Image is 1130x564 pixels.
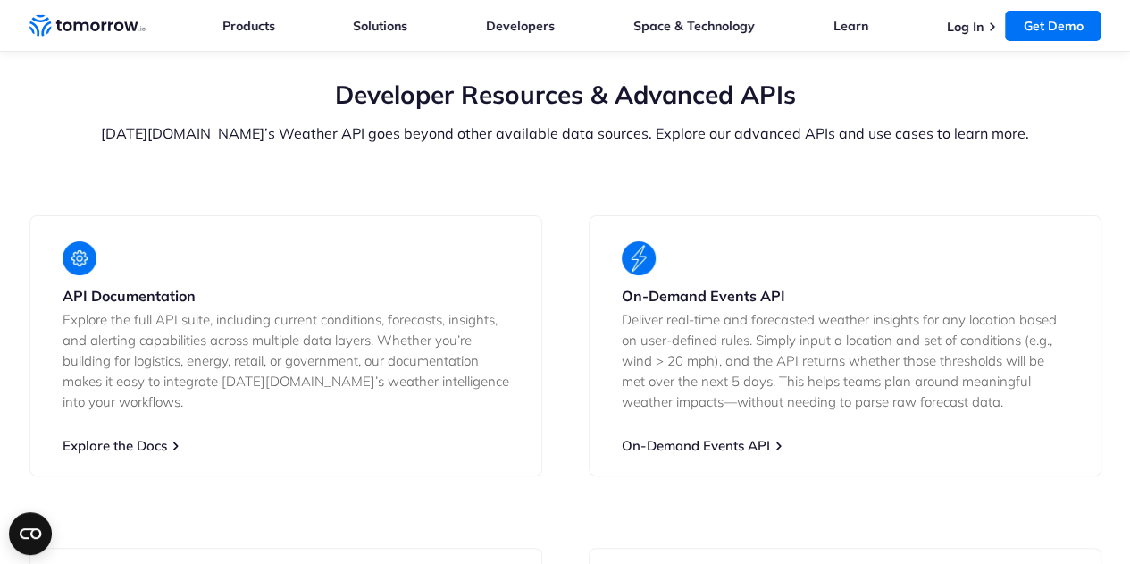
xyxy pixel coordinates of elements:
[622,437,770,454] a: On-Demand Events API
[63,309,509,412] p: Explore the full API suite, including current conditions, forecasts, insights, and alerting capab...
[833,18,868,34] a: Learn
[946,19,983,35] a: Log In
[9,512,52,555] button: Open CMP widget
[63,287,196,305] strong: API Documentation
[633,18,755,34] a: Space & Technology
[63,437,167,454] a: Explore the Docs
[486,18,555,34] a: Developers
[29,78,1101,112] h2: Developer Resources & Advanced APIs
[29,122,1101,144] p: [DATE][DOMAIN_NAME]’s Weather API goes beyond other available data sources. Explore our advanced ...
[29,13,146,39] a: Home link
[353,18,407,34] a: Solutions
[622,287,785,305] strong: On-Demand Events API
[222,18,275,34] a: Products
[1005,11,1101,41] a: Get Demo
[622,309,1068,412] p: Deliver real-time and forecasted weather insights for any location based on user-defined rules. S...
